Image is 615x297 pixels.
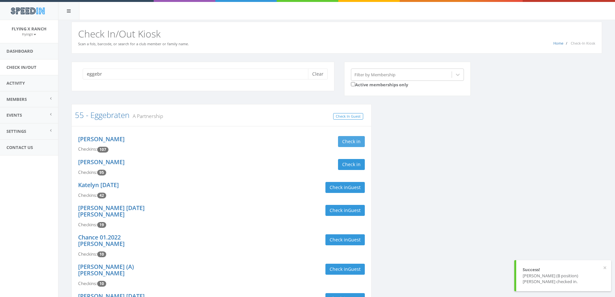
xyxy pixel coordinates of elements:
button: Check inGuest [325,205,365,216]
span: Checkin count [97,170,106,175]
a: Chance 01.2022 [PERSON_NAME] [78,233,125,248]
input: Active memberships only [351,82,355,86]
span: Events [6,112,22,118]
small: FlyingX [22,32,36,37]
span: Checkins: [78,169,97,175]
a: Katelyn [DATE] [78,181,119,189]
a: FlyingX [22,31,36,37]
span: Checkin count [97,251,106,257]
input: Search a name to check in [83,69,313,80]
a: Check In Guest [333,113,363,120]
span: Flying X Ranch [12,26,46,32]
div: Success! [523,267,605,273]
span: Guest [348,266,361,272]
button: Check inGuest [325,182,365,193]
div: [PERSON_NAME] (B position) [PERSON_NAME] checked in. [523,273,605,285]
span: Checkins: [78,222,97,228]
span: Checkin count [97,222,106,228]
button: Check in [338,136,365,147]
img: speedin_logo.png [7,5,48,17]
small: Scan a fob, barcode, or search for a club member or family name. [78,41,189,46]
span: Checkin count [97,281,106,287]
a: Home [553,41,563,46]
span: Checkins: [78,281,97,286]
a: [PERSON_NAME] (A) [PERSON_NAME] [78,263,134,277]
button: Check inGuest [325,264,365,275]
label: Active memberships only [351,81,408,88]
span: Checkins: [78,192,97,198]
small: A Partnership [129,112,163,120]
a: [PERSON_NAME] [78,135,125,143]
span: Guest [348,184,361,190]
span: Checkin count [97,147,108,153]
button: Check inGuest [325,234,365,245]
a: [PERSON_NAME] [78,158,125,166]
span: Members [6,96,27,102]
span: Contact Us [6,144,33,150]
span: Guest [348,207,361,213]
a: [PERSON_NAME] [DATE] [PERSON_NAME] [78,204,145,218]
span: Checkins: [78,146,97,152]
span: Check-In Kiosk [571,41,595,46]
a: 55 - Eggebraten [75,110,129,120]
h2: Check In/Out Kiosk [78,28,595,39]
span: Guest [348,237,361,243]
div: Filter by Membership [354,71,395,78]
span: Settings [6,128,26,134]
button: Check in [338,159,365,170]
span: Checkin count [97,193,106,198]
span: Checkins: [78,251,97,257]
button: Clear [308,69,328,80]
button: × [603,265,607,271]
